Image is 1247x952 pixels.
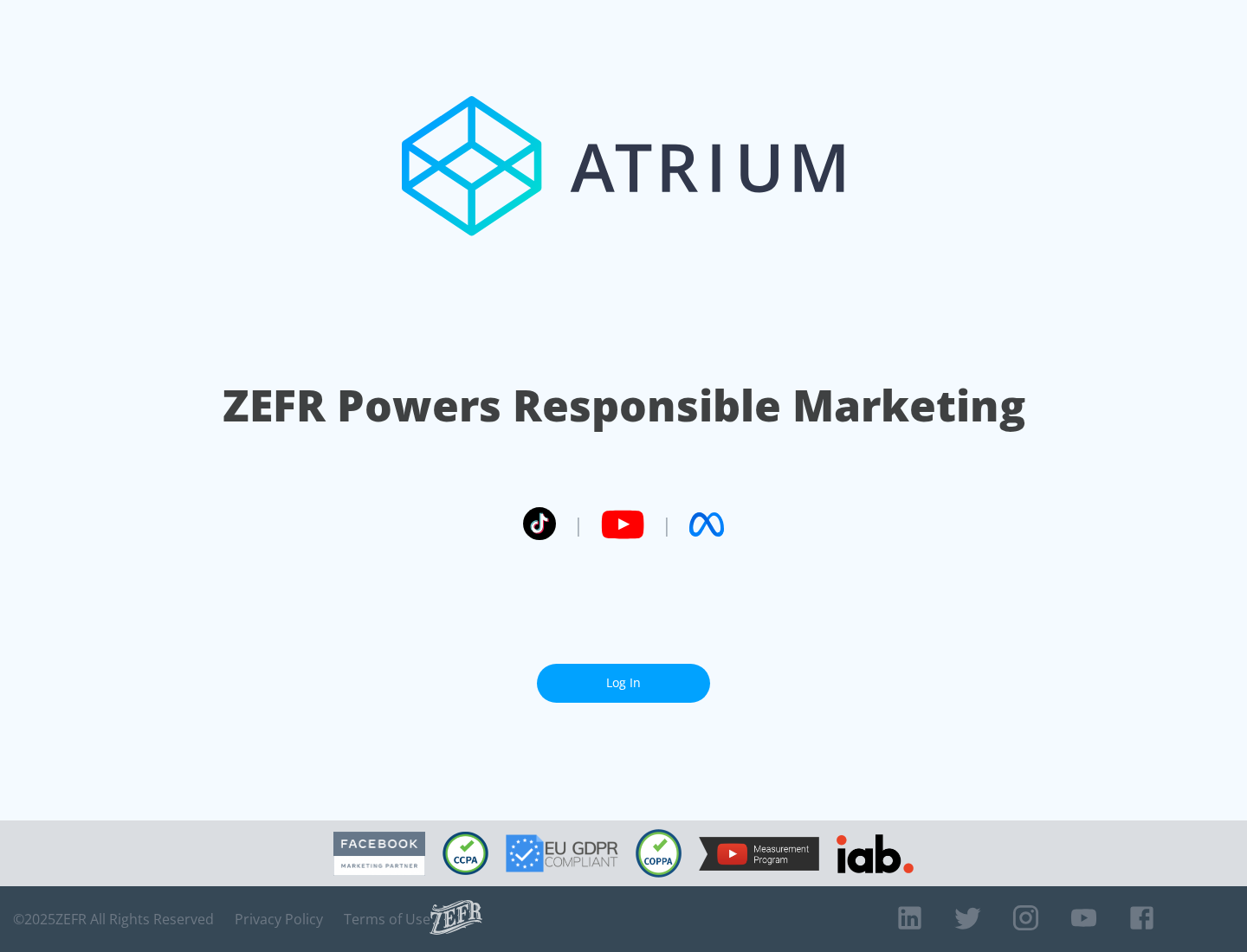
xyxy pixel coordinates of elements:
span: | [662,511,672,537]
img: COPPA Compliant [636,829,682,878]
img: GDPR Compliant [506,834,618,872]
a: Log In [537,664,710,703]
img: YouTube Measurement Program [699,837,819,871]
span: © 2025 ZEFR All Rights Reserved [13,910,214,928]
img: IAB [837,834,914,873]
a: Privacy Policy [235,910,323,928]
h1: ZEFR Powers Responsible Marketing [223,376,1025,435]
span: | [573,511,584,537]
img: CCPA Compliant [443,832,488,875]
img: Facebook Marketing Partner [333,832,425,876]
a: Terms of Use [344,910,430,928]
